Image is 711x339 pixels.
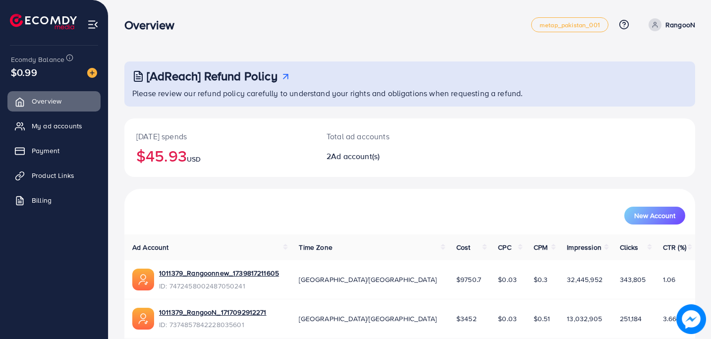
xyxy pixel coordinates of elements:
[87,68,97,78] img: image
[456,314,477,324] span: $3452
[645,18,695,31] a: RangooN
[540,22,600,28] span: metap_pakistan_001
[456,275,481,284] span: $9750.7
[567,314,602,324] span: 13,032,905
[7,141,101,161] a: Payment
[331,151,380,162] span: Ad account(s)
[663,275,676,284] span: 1.06
[327,130,445,142] p: Total ad accounts
[87,19,99,30] img: menu
[534,242,547,252] span: CPM
[620,314,642,324] span: 251,184
[567,242,602,252] span: Impression
[32,170,74,180] span: Product Links
[299,314,437,324] span: [GEOGRAPHIC_DATA]/[GEOGRAPHIC_DATA]
[187,154,201,164] span: USD
[159,320,267,330] span: ID: 7374857842228035601
[10,14,77,29] img: logo
[32,121,82,131] span: My ad accounts
[498,275,517,284] span: $0.03
[124,18,182,32] h3: Overview
[7,166,101,185] a: Product Links
[159,307,267,317] a: 1011379_RangooN_1717092912271
[620,242,639,252] span: Clicks
[159,281,279,291] span: ID: 7472458002487050241
[7,116,101,136] a: My ad accounts
[32,146,59,156] span: Payment
[498,242,511,252] span: CPC
[7,190,101,210] a: Billing
[132,308,154,330] img: ic-ads-acc.e4c84228.svg
[32,195,52,205] span: Billing
[32,96,61,106] span: Overview
[159,268,279,278] a: 1011379_Rangoonnew_1739817211605
[620,275,646,284] span: 343,805
[299,242,332,252] span: Time Zone
[299,275,437,284] span: [GEOGRAPHIC_DATA]/[GEOGRAPHIC_DATA]
[136,130,303,142] p: [DATE] spends
[534,314,550,324] span: $0.51
[132,269,154,290] img: ic-ads-acc.e4c84228.svg
[531,17,608,32] a: metap_pakistan_001
[498,314,517,324] span: $0.03
[456,242,471,252] span: Cost
[624,207,685,225] button: New Account
[327,152,445,161] h2: 2
[136,146,303,165] h2: $45.93
[7,91,101,111] a: Overview
[663,242,686,252] span: CTR (%)
[567,275,602,284] span: 32,445,952
[11,65,37,79] span: $0.99
[132,87,689,99] p: Please review our refund policy carefully to understand your rights and obligations when requesti...
[132,242,169,252] span: Ad Account
[534,275,548,284] span: $0.3
[147,69,277,83] h3: [AdReach] Refund Policy
[11,55,64,64] span: Ecomdy Balance
[676,304,706,334] img: image
[663,314,677,324] span: 3.66
[665,19,695,31] p: RangooN
[634,212,675,219] span: New Account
